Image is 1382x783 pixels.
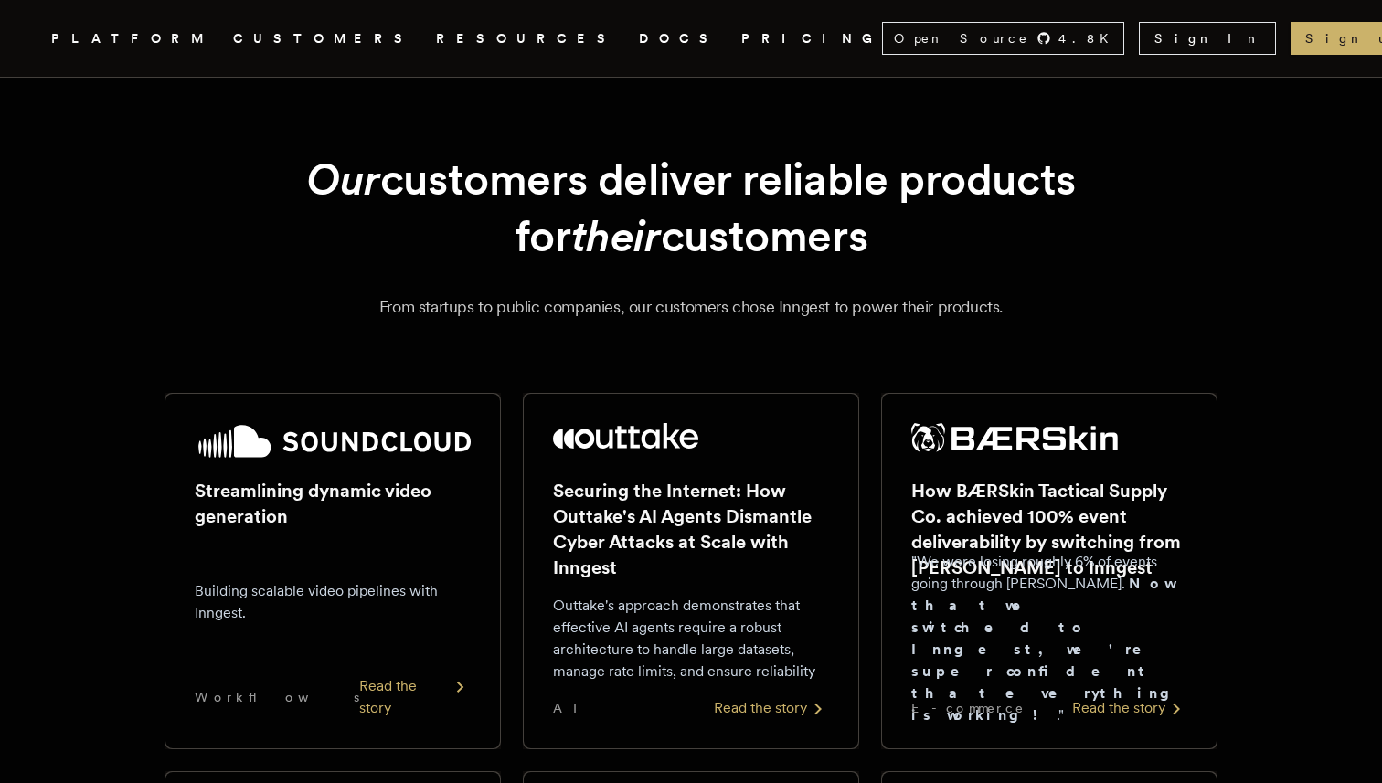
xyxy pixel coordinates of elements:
[714,697,829,719] div: Read the story
[553,595,829,682] p: Outtake's approach demonstrates that effective AI agents require a robust architecture to handle ...
[233,27,414,50] a: CUSTOMERS
[911,551,1187,726] p: "We were losing roughly 6% of events going through [PERSON_NAME]. ."
[911,575,1184,724] strong: Now that we switched to Inngest, we're super confident that everything is working!
[553,423,698,449] img: Outtake
[894,29,1029,48] span: Open Source
[165,393,501,749] a: SoundCloud logoStreamlining dynamic video generationBuilding scalable video pipelines with Innges...
[1139,22,1276,55] a: Sign In
[208,151,1174,265] h1: customers deliver reliable products for customers
[51,27,211,50] button: PLATFORM
[881,393,1217,749] a: BÆRSkin Tactical Supply Co. logoHow BÆRSkin Tactical Supply Co. achieved 100% event deliverabilit...
[553,699,593,717] span: AI
[195,688,359,706] span: Workflows
[436,27,617,50] button: RESOURCES
[741,27,882,50] a: PRICING
[195,580,471,624] p: Building scalable video pipelines with Inngest.
[73,294,1309,320] p: From startups to public companies, our customers chose Inngest to power their products.
[1058,29,1120,48] span: 4.8 K
[911,423,1118,452] img: BÆRSkin Tactical Supply Co.
[553,478,829,580] h2: Securing the Internet: How Outtake's AI Agents Dismantle Cyber Attacks at Scale with Inngest
[1072,697,1187,719] div: Read the story
[911,478,1187,580] h2: How BÆRSkin Tactical Supply Co. achieved 100% event deliverability by switching from [PERSON_NAME...
[523,393,859,749] a: Outtake logoSecuring the Internet: How Outtake's AI Agents Dismantle Cyber Attacks at Scale with ...
[195,423,471,460] img: SoundCloud
[571,209,661,262] em: their
[306,153,380,206] em: Our
[639,27,719,50] a: DOCS
[911,699,1025,717] span: E-commerce
[359,675,471,719] div: Read the story
[195,478,471,529] h2: Streamlining dynamic video generation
